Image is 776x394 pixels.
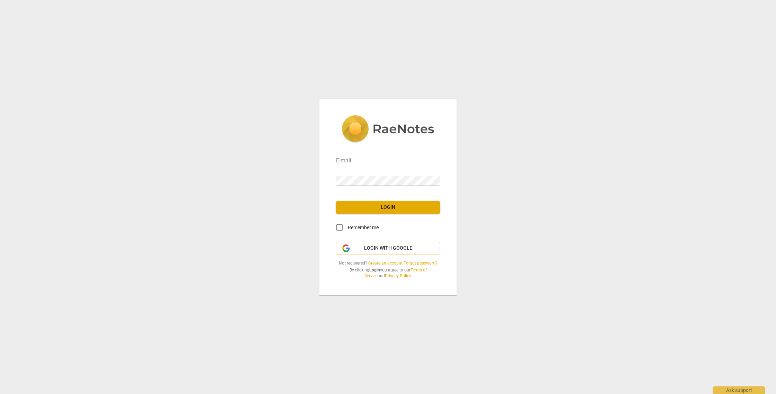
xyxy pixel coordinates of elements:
[342,204,434,211] span: Login
[385,274,411,278] a: Privacy Policy
[336,267,440,279] span: By clicking you agree to our and .
[404,261,438,266] a: Forgot password?
[364,268,427,278] a: Terms of Service
[364,245,412,252] span: Login with Google
[336,201,440,214] button: Login
[369,268,380,272] b: Login
[348,224,379,231] span: Remember me
[342,115,434,144] img: 5ac2273c67554f335776073100b6d88f.svg
[336,242,440,255] button: Login with Google
[336,260,440,266] span: Not registered? |
[713,386,765,394] div: Ask support
[368,261,403,266] a: Create an account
